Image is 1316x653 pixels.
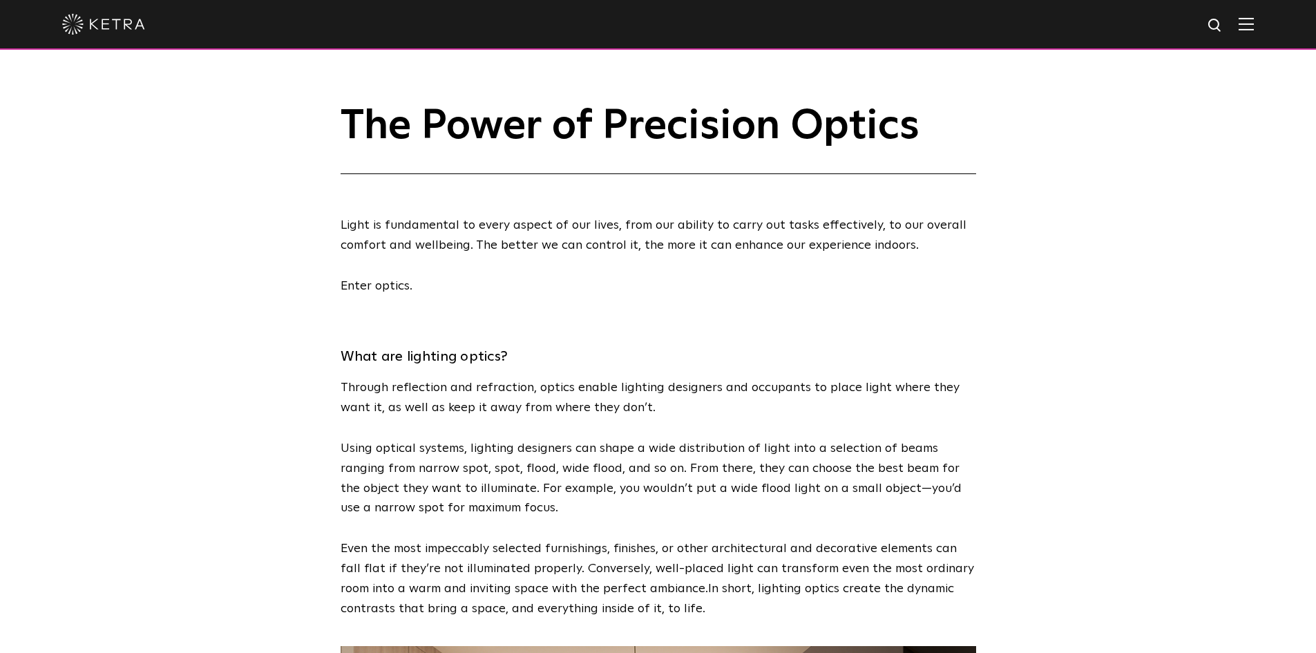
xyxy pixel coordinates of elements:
[1239,17,1254,30] img: Hamburger%20Nav.svg
[341,583,954,615] span: In short, lighting optics create the dynamic contrasts that bring a space, and everything inside ...
[341,104,976,174] h1: The Power of Precision Optics
[341,216,976,256] p: Light is fundamental to every aspect of our lives, from our ability to carry out tasks effectivel...
[341,276,976,296] p: Enter optics.
[341,539,976,618] p: Even the most impeccably selected furnishings, finishes, or other architectural and decorative el...
[341,378,976,418] p: Through reflection and refraction, optics enable lighting designers and occupants to place light ...
[341,439,976,518] p: Using optical systems, lighting designers can shape a wide distribution of light into a selection...
[62,14,145,35] img: ketra-logo-2019-white
[341,344,976,369] h3: What are lighting optics?
[1207,17,1224,35] img: search icon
